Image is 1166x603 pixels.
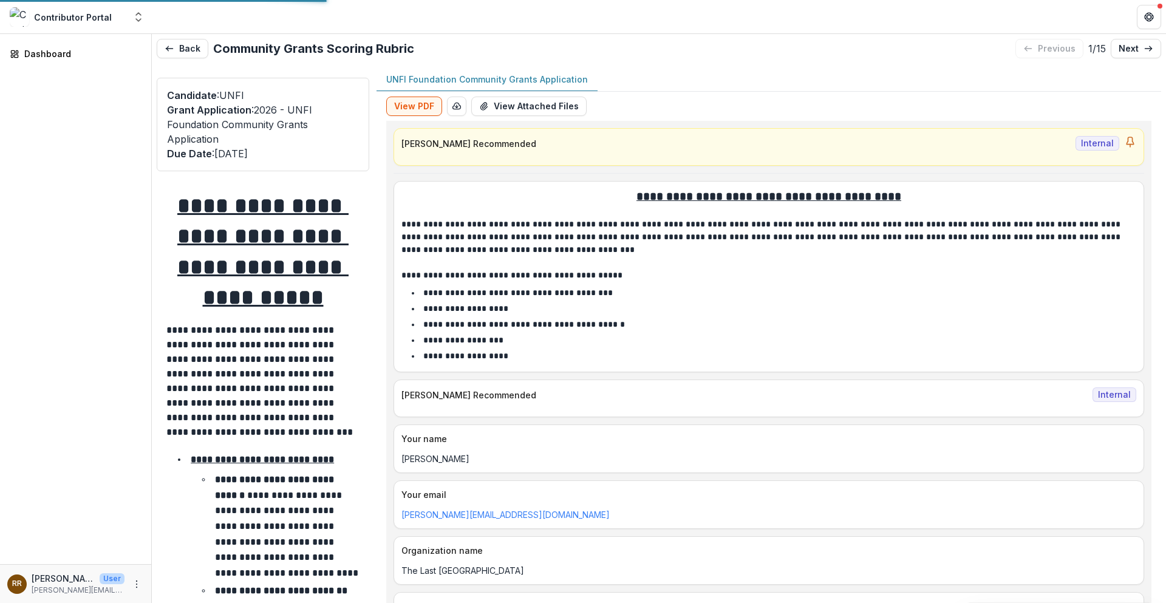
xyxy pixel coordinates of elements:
button: More [129,577,144,591]
p: User [100,573,124,584]
p: [PERSON_NAME] Recommended [401,389,1088,401]
a: next [1111,39,1161,58]
span: Due Date [167,148,212,160]
button: previous [1015,39,1083,58]
p: : 2026 - UNFI Foundation Community Grants Application [167,103,359,146]
p: previous [1038,44,1076,54]
p: [PERSON_NAME] [32,572,95,585]
p: : UNFI [167,88,359,103]
a: [PERSON_NAME] RecommendedInternal [394,128,1144,166]
h2: Community Grants Scoring Rubric [213,41,414,56]
button: Back [157,39,208,58]
p: The Last [GEOGRAPHIC_DATA] [401,564,1136,577]
a: [PERSON_NAME][EMAIL_ADDRESS][DOMAIN_NAME] [401,509,610,520]
div: Contributor Portal [34,11,112,24]
p: next [1119,44,1139,54]
span: Grant Application [167,104,251,116]
button: Get Help [1137,5,1161,29]
p: [PERSON_NAME][EMAIL_ADDRESS][PERSON_NAME][DOMAIN_NAME] [32,585,124,596]
p: Your email [401,488,1131,501]
button: View Attached Files [471,97,587,116]
p: : [DATE] [167,146,359,161]
p: 1 / 15 [1088,41,1106,56]
button: Open entity switcher [130,5,147,29]
span: Candidate [167,89,217,101]
p: UNFI Foundation Community Grants Application [386,73,588,86]
img: Contributor Portal [10,7,29,27]
div: Dashboard [24,47,137,60]
p: Your name [401,432,1131,445]
span: Internal [1076,136,1119,151]
p: [PERSON_NAME] Recommended [401,137,1071,150]
span: Internal [1093,387,1136,402]
p: [PERSON_NAME] [401,452,1136,465]
p: Organization name [401,544,1131,557]
button: View PDF [386,97,442,116]
a: Dashboard [5,44,146,64]
div: Rachel Reese [12,580,22,588]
